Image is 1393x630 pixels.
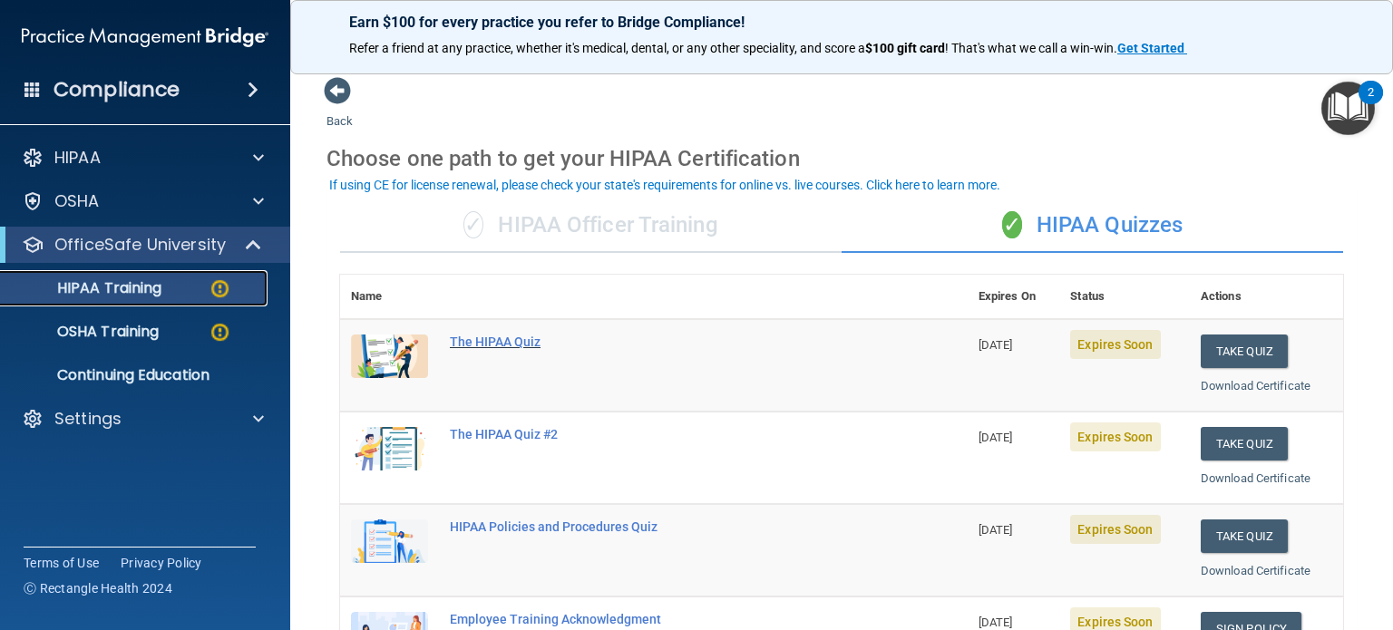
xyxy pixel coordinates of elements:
img: PMB logo [22,19,268,55]
th: Status [1059,275,1190,319]
span: Expires Soon [1070,515,1160,544]
a: Download Certificate [1201,564,1310,577]
p: Earn $100 for every practice you refer to Bridge Compliance! [349,14,1334,31]
div: HIPAA Quizzes [842,199,1343,253]
th: Name [340,275,439,319]
p: OSHA [54,190,100,212]
div: HIPAA Policies and Procedures Quiz [450,519,877,534]
p: Continuing Education [12,366,259,384]
a: Terms of Use [24,554,99,572]
a: Privacy Policy [121,554,202,572]
span: Ⓒ Rectangle Health 2024 [24,579,172,597]
a: Download Certificate [1201,471,1310,485]
p: HIPAA Training [12,279,161,297]
div: Choose one path to get your HIPAA Certification [326,132,1357,185]
img: warning-circle.0cc9ac19.png [209,321,231,344]
span: [DATE] [979,523,1013,537]
span: [DATE] [979,338,1013,352]
a: Get Started [1117,41,1187,55]
strong: Get Started [1117,41,1184,55]
span: Expires Soon [1070,330,1160,359]
h4: Compliance [54,77,180,102]
span: Refer a friend at any practice, whether it's medical, dental, or any other speciality, and score a [349,41,865,55]
div: HIPAA Officer Training [340,199,842,253]
p: HIPAA [54,147,101,169]
a: Download Certificate [1201,379,1310,393]
a: Settings [22,408,264,430]
button: Open Resource Center, 2 new notifications [1321,82,1375,135]
button: Take Quiz [1201,334,1288,368]
span: ! That's what we call a win-win. [945,41,1117,55]
button: Take Quiz [1201,519,1288,553]
div: Employee Training Acknowledgment [450,612,877,626]
img: warning-circle.0cc9ac19.png [209,277,231,300]
div: The HIPAA Quiz #2 [450,427,877,441]
div: If using CE for license renewal, please check your state's requirements for online vs. live cours... [329,179,1000,191]
th: Expires On [968,275,1059,319]
button: If using CE for license renewal, please check your state's requirements for online vs. live cours... [326,176,1003,194]
p: OfficeSafe University [54,234,226,256]
a: OfficeSafe University [22,234,263,256]
span: ✓ [463,211,483,238]
a: OSHA [22,190,264,212]
strong: $100 gift card [865,41,945,55]
span: ✓ [1002,211,1022,238]
th: Actions [1190,275,1343,319]
div: The HIPAA Quiz [450,334,877,349]
button: Take Quiz [1201,427,1288,460]
p: OSHA Training [12,323,159,341]
div: 2 [1368,92,1374,116]
span: Expires Soon [1070,422,1160,451]
span: [DATE] [979,431,1013,444]
span: [DATE] [979,615,1013,629]
p: Settings [54,408,122,430]
a: HIPAA [22,147,264,169]
a: Back [326,92,353,128]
